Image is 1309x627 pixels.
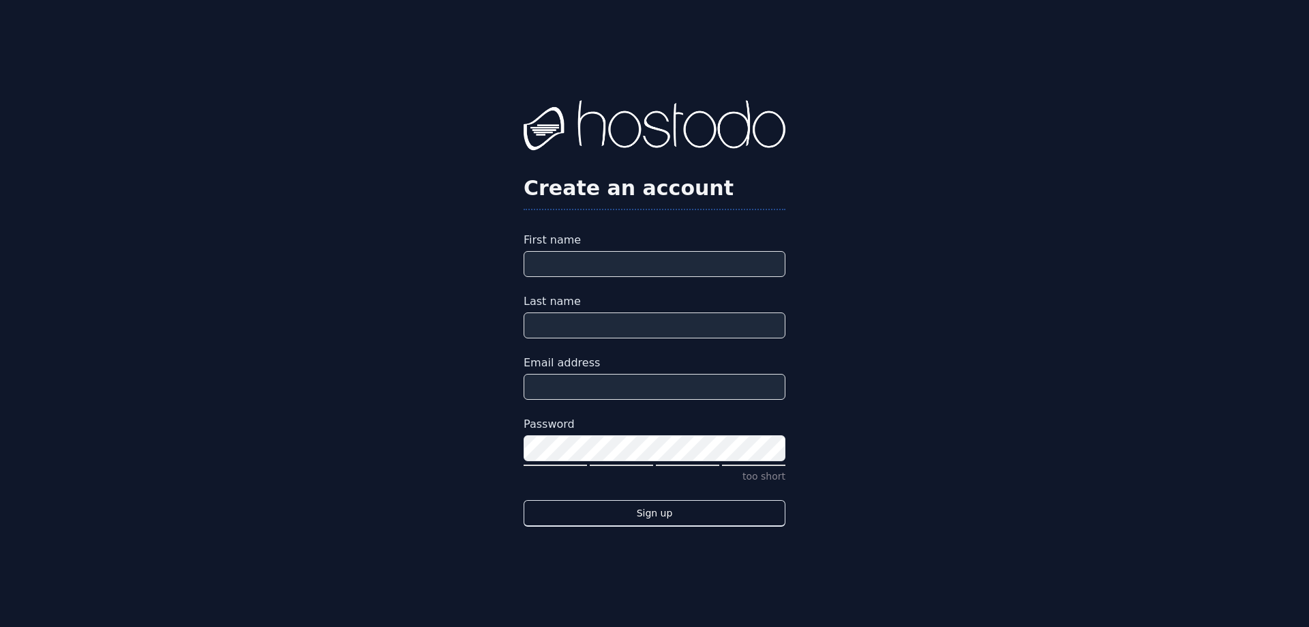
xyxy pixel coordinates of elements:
label: Email address [524,355,785,371]
label: First name [524,232,785,248]
label: Password [524,416,785,433]
img: Hostodo [524,100,785,155]
label: Last name [524,293,785,310]
button: Sign up [524,500,785,527]
h2: Create an account [524,176,785,201]
p: too short [524,469,785,484]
